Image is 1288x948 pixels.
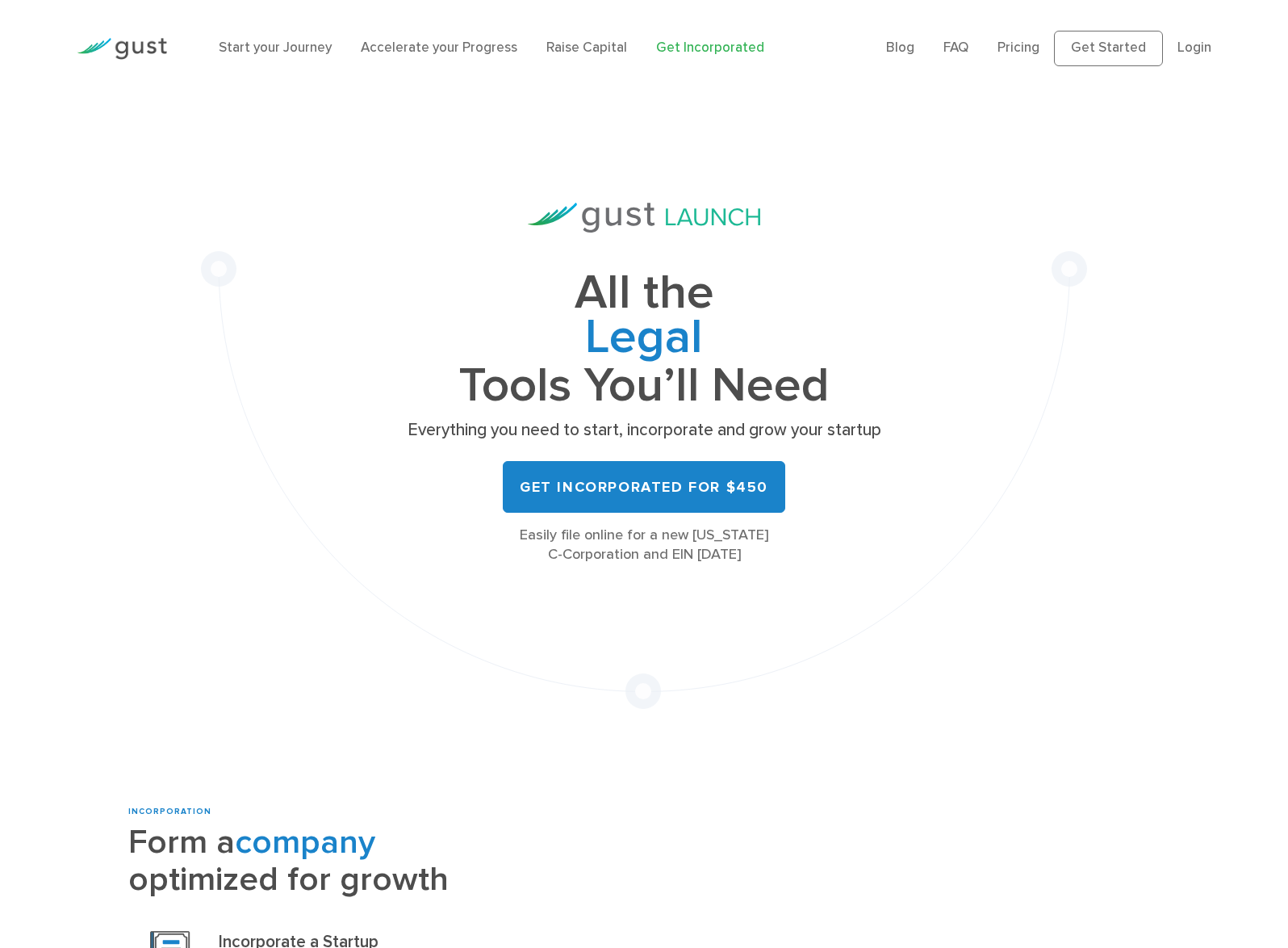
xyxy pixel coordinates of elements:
[402,271,886,408] h1: All the Tools You’ll Need
[943,40,968,56] a: FAQ
[546,40,627,56] a: Raise Capital
[1177,40,1211,56] a: Login
[656,40,764,56] a: Get Incorporated
[235,822,375,862] span: company
[77,38,167,60] img: Gust Logo
[402,526,886,564] div: Easily file online for a new [US_STATE] C-Corporation and EIN [DATE]
[997,40,1039,56] a: Pricing
[503,461,785,513] a: Get Incorporated for $450
[128,824,544,899] h2: Form a optimized for growth
[219,40,332,56] a: Start your Journey
[402,316,886,364] span: Legal
[528,203,760,233] img: Gust Launch Logo
[402,419,886,442] p: Everything you need to start, incorporate and grow your startup
[1054,31,1163,66] a: Get Started
[886,40,914,56] a: Blog
[128,806,544,818] div: INCORPORATION
[361,40,517,56] a: Accelerate your Progress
